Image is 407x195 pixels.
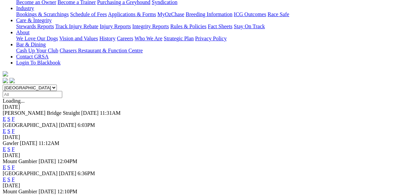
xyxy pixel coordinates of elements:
a: F [12,146,15,152]
a: Bookings & Scratchings [16,11,69,17]
a: Bar & Dining [16,42,46,47]
span: 6:03PM [78,122,95,128]
span: [PERSON_NAME] Bridge Straight [3,110,80,116]
a: Race Safe [267,11,289,17]
div: Bar & Dining [16,48,404,54]
a: Industry [16,5,34,11]
a: F [12,116,15,122]
a: Breeding Information [186,11,232,17]
a: Chasers Restaurant & Function Centre [60,48,143,53]
a: F [12,164,15,170]
a: Stay On Track [234,23,265,29]
span: Loading... [3,98,25,104]
input: Select date [3,91,62,98]
span: [DATE] [39,189,56,194]
span: 12:10PM [57,189,77,194]
a: Track Injury Rebate [55,23,98,29]
a: About [16,30,30,35]
a: MyOzChase [157,11,184,17]
a: E [3,164,6,170]
span: [GEOGRAPHIC_DATA] [3,170,58,176]
span: Mount Gambier [3,189,37,194]
a: E [3,146,6,152]
a: S [7,146,10,152]
span: [DATE] [59,122,76,128]
a: E [3,128,6,134]
a: Stewards Reports [16,23,54,29]
span: 11:12AM [39,140,60,146]
img: logo-grsa-white.png [3,71,8,77]
div: [DATE] [3,152,404,158]
a: S [7,164,10,170]
a: Care & Integrity [16,17,52,23]
div: Care & Integrity [16,23,404,30]
span: 6:36PM [78,170,95,176]
span: 11:31AM [100,110,121,116]
img: facebook.svg [3,78,8,83]
a: S [7,116,10,122]
a: Vision and Values [59,36,98,41]
a: Applications & Forms [108,11,156,17]
a: Strategic Plan [164,36,194,41]
a: Integrity Reports [132,23,169,29]
img: twitter.svg [9,78,15,83]
a: Who We Are [135,36,162,41]
a: Injury Reports [100,23,131,29]
div: [DATE] [3,183,404,189]
a: S [7,177,10,182]
span: [DATE] [39,158,56,164]
a: S [7,128,10,134]
a: Contact GRSA [16,54,48,59]
span: [DATE] [59,170,76,176]
a: Fact Sheets [208,23,232,29]
a: E [3,116,6,122]
a: ICG Outcomes [234,11,266,17]
div: [DATE] [3,104,404,110]
a: We Love Our Dogs [16,36,58,41]
span: Gawler [3,140,18,146]
span: [GEOGRAPHIC_DATA] [3,122,58,128]
a: F [12,128,15,134]
div: About [16,36,404,42]
span: [DATE] [20,140,37,146]
a: Privacy Policy [195,36,227,41]
a: Login To Blackbook [16,60,61,65]
a: Cash Up Your Club [16,48,58,53]
div: Industry [16,11,404,17]
span: [DATE] [81,110,99,116]
a: Schedule of Fees [70,11,107,17]
a: History [99,36,115,41]
a: Rules & Policies [170,23,207,29]
span: Mount Gambier [3,158,37,164]
a: F [12,177,15,182]
div: [DATE] [3,134,404,140]
a: E [3,177,6,182]
a: Careers [117,36,133,41]
span: 12:04PM [57,158,77,164]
